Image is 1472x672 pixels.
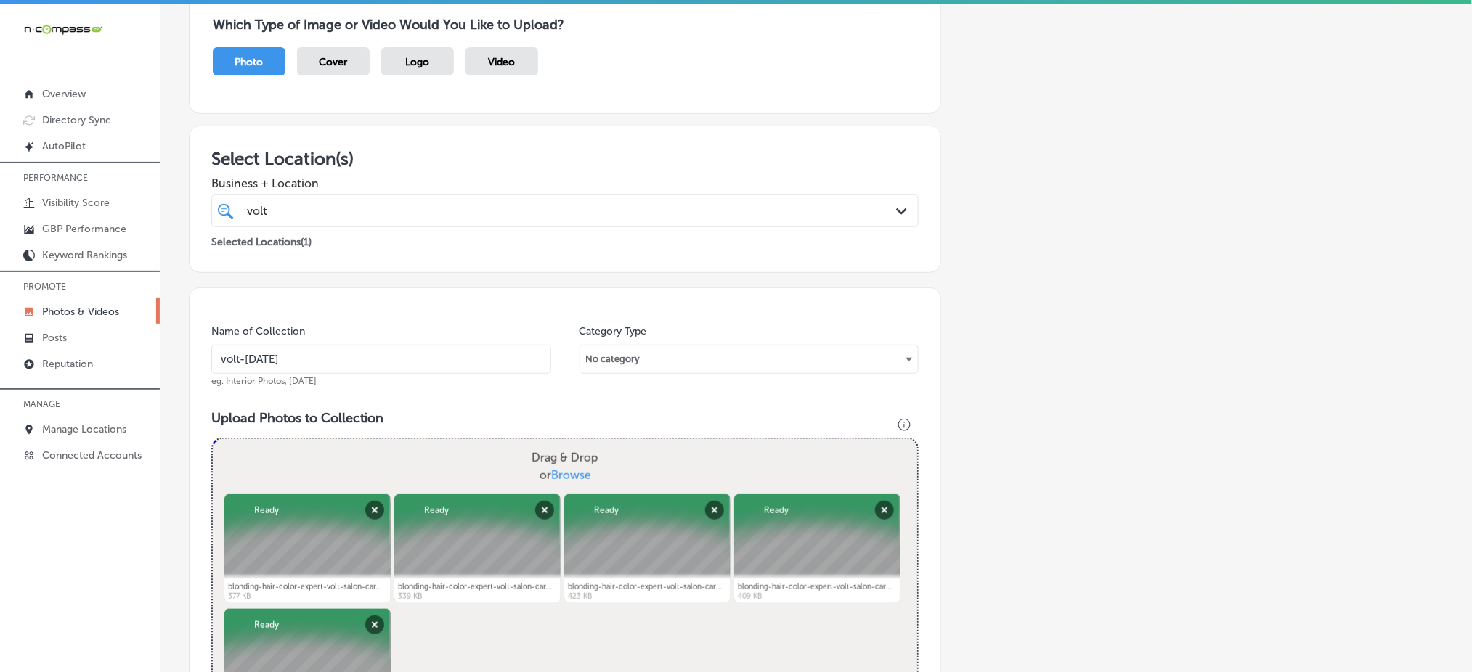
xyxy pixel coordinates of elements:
[580,325,647,337] label: Category Type
[526,443,604,490] label: Drag & Drop or
[211,325,305,337] label: Name of Collection
[42,88,86,100] p: Overview
[42,197,110,209] p: Visibility Score
[213,17,917,33] h3: Which Type of Image or Video Would You Like to Upload?
[42,223,126,235] p: GBP Performance
[42,114,111,126] p: Directory Sync
[406,56,430,68] span: Logo
[551,468,591,482] span: Browse
[211,230,312,248] p: Selected Locations ( 1 )
[320,56,348,68] span: Cover
[42,423,126,435] p: Manage Locations
[23,22,103,36] img: 660ab0bf-5cc7-4cb8-ba1c-48b5ae0f18e60NCTV_CLogo_TV_Black_-500x88.png
[42,306,119,318] p: Photos & Videos
[42,449,142,462] p: Connected Accounts
[211,345,551,374] input: Title
[42,249,127,261] p: Keyword Rankings
[235,56,264,68] span: Photo
[580,348,919,371] div: No category
[42,358,93,370] p: Reputation
[211,148,919,169] h3: Select Location(s)
[211,376,317,386] span: eg. Interior Photos, [DATE]
[489,56,516,68] span: Video
[42,332,67,344] p: Posts
[211,410,919,426] h3: Upload Photos to Collection
[211,176,919,190] span: Business + Location
[42,140,86,152] p: AutoPilot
